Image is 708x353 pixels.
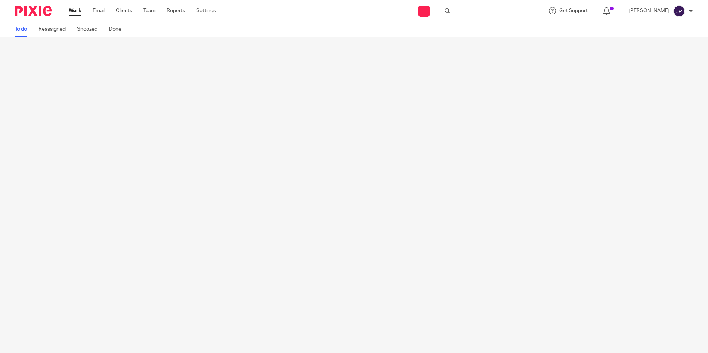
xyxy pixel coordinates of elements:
[143,7,156,14] a: Team
[167,7,185,14] a: Reports
[77,22,103,37] a: Snoozed
[673,5,685,17] img: svg%3E
[93,7,105,14] a: Email
[116,7,132,14] a: Clients
[559,8,588,13] span: Get Support
[109,22,127,37] a: Done
[39,22,71,37] a: Reassigned
[629,7,669,14] p: [PERSON_NAME]
[15,6,52,16] img: Pixie
[69,7,81,14] a: Work
[15,22,33,37] a: To do
[196,7,216,14] a: Settings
